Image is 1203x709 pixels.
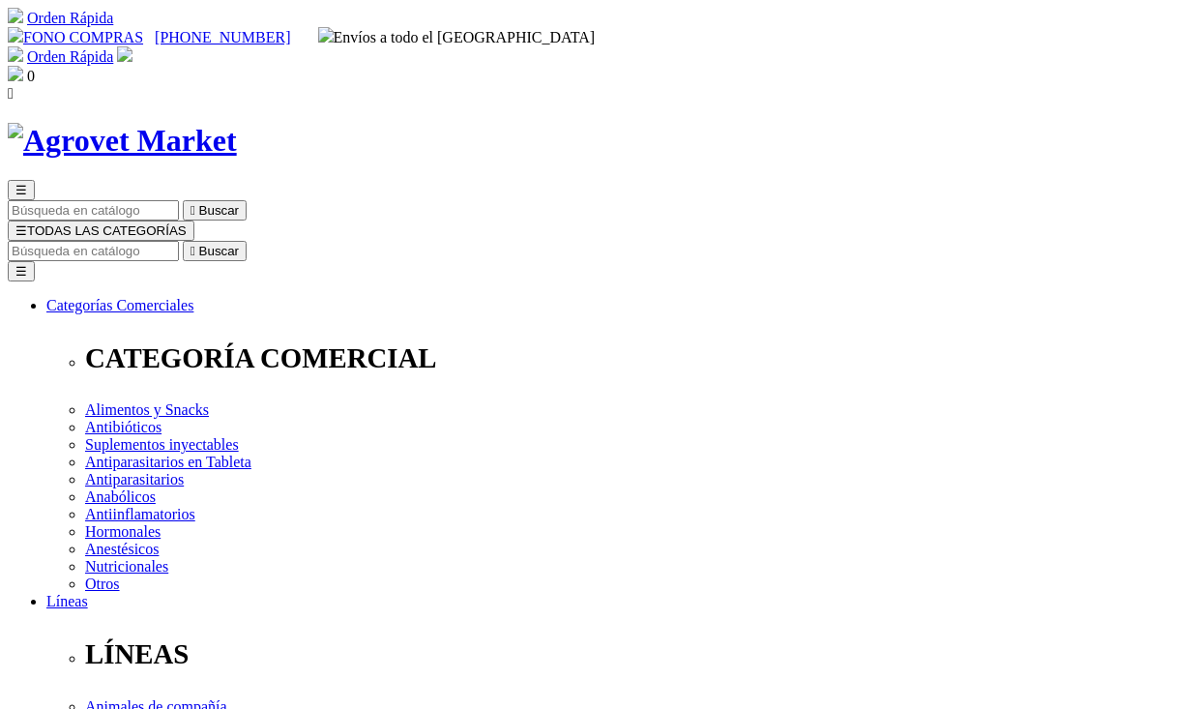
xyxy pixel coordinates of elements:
[15,183,27,197] span: ☰
[199,244,239,258] span: Buscar
[85,471,184,487] a: Antiparasitarios
[8,85,14,102] i: 
[117,46,132,62] img: user.svg
[191,203,195,218] i: 
[85,401,209,418] a: Alimentos y Snacks
[117,48,132,65] a: Acceda a su cuenta de cliente
[8,180,35,200] button: ☰
[85,342,1195,374] p: CATEGORÍA COMERCIAL
[85,454,251,470] a: Antiparasitarios en Tableta
[85,488,156,505] a: Anabólicos
[199,203,239,218] span: Buscar
[8,29,143,45] a: FONO COMPRAS
[85,419,161,435] a: Antibióticos
[8,221,194,241] button: ☰TODAS LAS CATEGORÍAS
[15,223,27,238] span: ☰
[8,66,23,81] img: shopping-bag.svg
[8,241,179,261] input: Buscar
[8,46,23,62] img: shopping-cart.svg
[46,297,193,313] a: Categorías Comerciales
[183,200,247,221] button:  Buscar
[27,68,35,84] span: 0
[8,261,35,281] button: ☰
[10,499,334,699] iframe: Brevo live chat
[318,27,334,43] img: delivery-truck.svg
[8,200,179,221] input: Buscar
[191,244,195,258] i: 
[8,8,23,23] img: shopping-cart.svg
[27,10,113,26] a: Orden Rápida
[85,638,1195,670] p: LÍNEAS
[8,27,23,43] img: phone.svg
[27,48,113,65] a: Orden Rápida
[318,29,596,45] span: Envíos a todo el [GEOGRAPHIC_DATA]
[85,436,239,453] a: Suplementos inyectables
[155,29,290,45] a: [PHONE_NUMBER]
[183,241,247,261] button:  Buscar
[8,123,237,159] img: Agrovet Market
